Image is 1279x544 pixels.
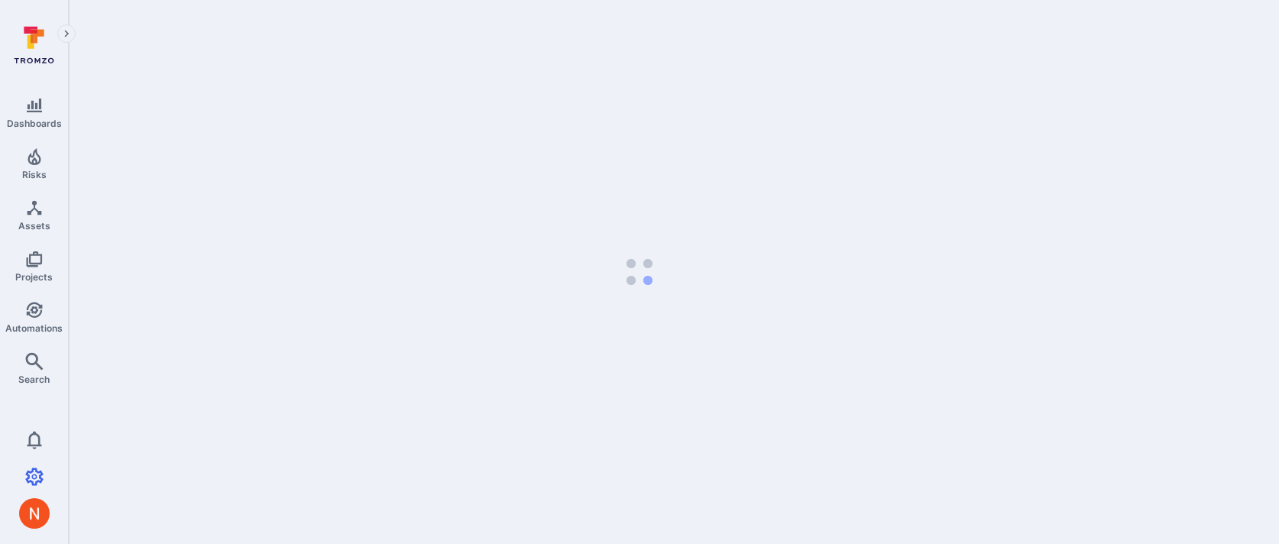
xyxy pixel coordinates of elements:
span: Projects [15,271,53,283]
span: Dashboards [7,118,62,129]
img: ACg8ocIprwjrgDQnDsNSk9Ghn5p5-B8DpAKWoJ5Gi9syOE4K59tr4Q=s96-c [19,498,50,529]
div: Neeren Patki [19,498,50,529]
span: Risks [22,169,47,180]
span: Search [18,374,50,385]
span: Assets [18,220,50,232]
i: Expand navigation menu [61,28,72,40]
span: Automations [5,322,63,334]
button: Expand navigation menu [57,24,76,43]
